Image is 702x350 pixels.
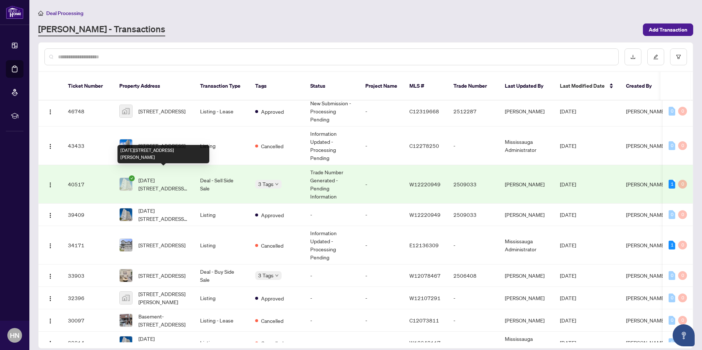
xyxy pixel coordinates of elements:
td: - [359,226,404,265]
img: thumbnail-img [120,269,132,282]
span: [PERSON_NAME] [626,142,666,149]
span: 3 Tags [258,271,274,280]
span: [DATE] [560,211,576,218]
td: 2509033 [448,165,499,204]
img: logo [6,6,23,19]
td: Deal - Buy Side Sale [194,265,249,287]
td: [PERSON_NAME] [499,265,554,287]
button: Logo [44,239,56,251]
td: Mississauga Administrator [499,226,554,265]
button: Logo [44,105,56,117]
button: edit [647,48,664,65]
span: check-circle [129,175,135,181]
td: - [448,127,499,165]
span: [DATE] [560,339,576,346]
td: - [304,309,359,332]
span: [DATE] [560,317,576,324]
td: [PERSON_NAME] [499,165,554,204]
span: [PERSON_NAME] [626,339,666,346]
img: Logo [47,296,53,302]
span: [DATE] [560,108,576,114]
td: Listing [194,127,249,165]
span: [STREET_ADDRESS] [138,271,185,280]
button: Logo [44,178,56,190]
img: thumbnail-img [120,314,132,327]
img: Logo [47,243,53,249]
td: New Submission - Processing Pending [304,96,359,127]
button: Open asap [673,324,695,346]
span: Add Transaction [649,24,687,36]
span: W12042117 [409,339,441,346]
td: 32396 [62,287,113,309]
span: [PERSON_NAME] [626,181,666,187]
th: MLS # [404,72,448,101]
td: - [448,309,499,332]
td: 46748 [62,96,113,127]
td: 34171 [62,226,113,265]
span: [STREET_ADDRESS] [138,107,185,115]
td: 40517 [62,165,113,204]
div: 0 [669,316,675,325]
td: 30097 [62,309,113,332]
button: Logo [44,292,56,304]
td: [PERSON_NAME] [499,204,554,226]
span: Approved [261,294,284,302]
span: edit [653,54,658,59]
a: [PERSON_NAME] - Transactions [38,23,165,36]
span: filter [676,54,681,59]
td: - [304,204,359,226]
span: E12136309 [409,242,439,248]
span: HN [10,330,19,340]
span: Last Modified Date [560,82,605,90]
img: Logo [47,340,53,346]
div: 0 [669,210,675,219]
td: 39409 [62,204,113,226]
span: W12220949 [409,211,441,218]
span: [STREET_ADDRESS] [138,142,185,150]
button: Logo [44,270,56,281]
th: Property Address [113,72,194,101]
span: 3 Tags [258,180,274,188]
div: 0 [678,241,687,249]
span: Approved [261,107,284,116]
span: [PERSON_NAME] [626,211,666,218]
div: 0 [678,271,687,280]
td: Listing [194,204,249,226]
td: - [448,226,499,265]
span: [PERSON_NAME] [626,108,666,114]
td: 33903 [62,265,113,287]
span: W12220949 [409,181,441,187]
div: 0 [669,271,675,280]
td: Listing [194,226,249,265]
span: [PERSON_NAME] [626,272,666,279]
img: thumbnail-img [120,178,132,190]
td: 2509033 [448,204,499,226]
button: Add Transaction [643,23,693,36]
td: - [359,265,404,287]
td: Listing [194,287,249,309]
td: [PERSON_NAME] [499,309,554,332]
th: Ticket Number [62,72,113,101]
span: [PERSON_NAME] [626,242,666,248]
div: 0 [678,316,687,325]
img: Logo [47,109,53,115]
div: 0 [669,338,675,347]
img: Logo [47,182,53,188]
div: 1 [669,241,675,249]
span: [PERSON_NAME] [626,295,666,301]
td: - [359,127,404,165]
span: C12073811 [409,317,439,324]
img: thumbnail-img [120,239,132,251]
div: 0 [669,294,675,302]
td: - [304,287,359,309]
td: 2506408 [448,265,499,287]
img: Logo [47,273,53,279]
span: [PERSON_NAME] [626,317,666,324]
img: Logo [47,143,53,149]
td: - [359,96,404,127]
img: thumbnail-img [120,105,132,117]
td: - [359,309,404,332]
th: Created By [620,72,664,101]
th: Last Modified Date [554,72,620,101]
span: [STREET_ADDRESS][PERSON_NAME] [138,290,188,306]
